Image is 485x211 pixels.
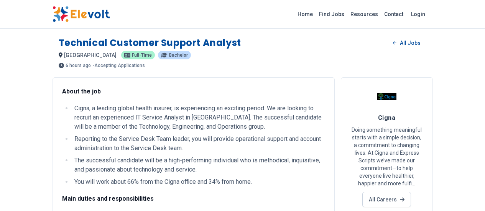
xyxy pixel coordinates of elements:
[406,7,430,22] a: Login
[294,8,316,20] a: Home
[347,8,381,20] a: Resources
[66,63,91,68] span: 6 hours ago
[381,8,406,20] a: Contact
[169,53,188,57] span: Bachelor
[62,88,101,95] strong: About the job
[362,192,411,207] a: All Careers
[378,114,395,121] span: Cigna
[53,6,110,22] img: Elevolt
[387,37,426,49] a: All Jobs
[92,63,145,68] p: - Accepting Applications
[72,177,325,186] li: You will work about 66% from the Cigna office and 34% from home.
[72,156,325,174] li: The successful candidate will be a high-performing individual who is methodical, inquisitive, and...
[59,37,241,49] h1: Technical Customer Support Analyst
[350,126,423,187] p: Doing something meaningful starts with a simple decision, a commitment to changing lives. At Cign...
[72,104,325,131] li: Cigna, a leading global health insurer, is experiencing an exciting period. We are looking to rec...
[64,52,117,58] span: [GEOGRAPHIC_DATA]
[72,134,325,153] li: Reporting to the Service Desk Team leader, you will provide operational support and account admin...
[62,195,154,202] strong: Main duties and responsibilities
[316,8,347,20] a: Find Jobs
[132,53,152,57] span: Full-time
[377,87,396,106] img: Cigna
